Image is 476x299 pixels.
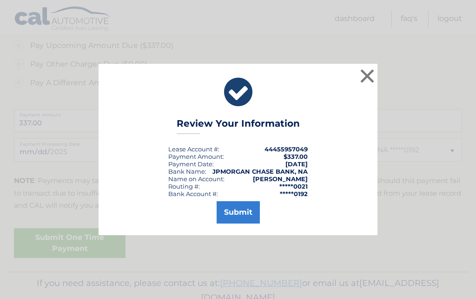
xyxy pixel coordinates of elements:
[264,145,308,153] strong: 44455957049
[168,160,214,168] div: :
[168,160,212,168] span: Payment Date
[168,190,218,197] div: Bank Account #:
[168,145,219,153] div: Lease Account #:
[168,168,206,175] div: Bank Name:
[253,175,308,183] strong: [PERSON_NAME]
[284,153,308,160] span: $337.00
[168,153,224,160] div: Payment Amount:
[285,160,308,168] span: [DATE]
[168,183,200,190] div: Routing #:
[358,67,377,85] button: ×
[177,118,300,134] h3: Review Your Information
[212,168,308,175] strong: JPMORGAN CHASE BANK, NA
[217,201,260,224] button: Submit
[168,175,225,183] div: Name on Account:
